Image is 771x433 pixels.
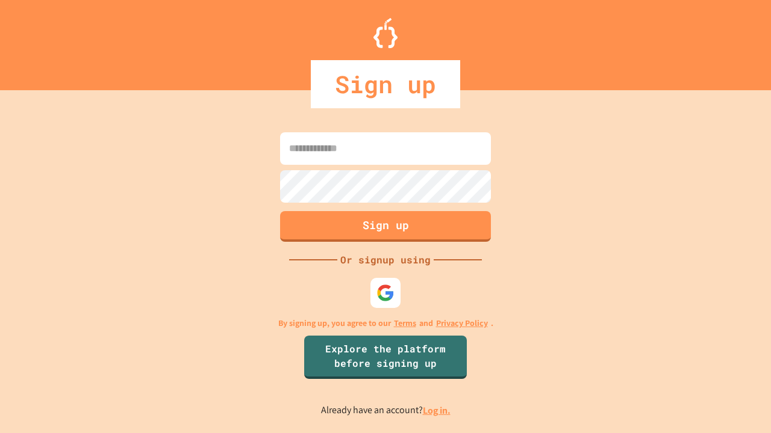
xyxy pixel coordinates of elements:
[394,317,416,330] a: Terms
[278,317,493,330] p: By signing up, you agree to our and .
[280,211,491,242] button: Sign up
[373,18,398,48] img: Logo.svg
[311,60,460,108] div: Sign up
[304,336,467,379] a: Explore the platform before signing up
[321,403,451,418] p: Already have an account?
[376,284,395,302] img: google-icon.svg
[436,317,488,330] a: Privacy Policy
[423,404,451,417] a: Log in.
[337,253,434,267] div: Or signup using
